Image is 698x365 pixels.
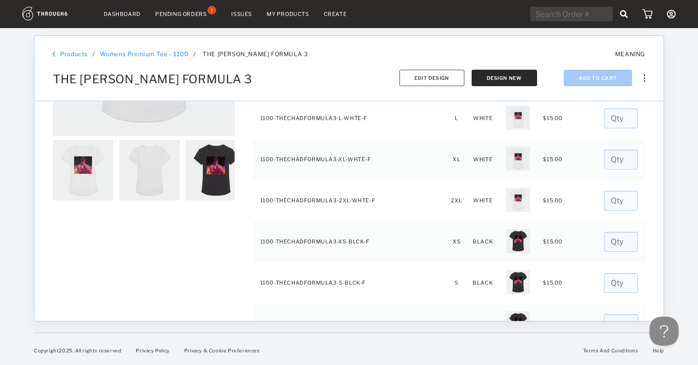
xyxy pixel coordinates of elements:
[446,262,467,304] td: S
[22,7,89,20] img: logo.1c10ca64.svg
[231,11,252,17] a: Issues
[267,11,309,17] a: My Products
[642,9,652,19] img: icon_cart.dab5cea1.svg
[253,139,447,180] td: 1100-THECHADFORMULA3-XL-WHTE-F
[34,348,121,353] span: Copyright 2025 . All rights reserved
[506,229,530,253] img: 3584_Thumb_72e9083c51d445f29c9756ae4b63d50d-584-.png
[446,304,467,345] td: M
[653,348,664,353] a: Help
[253,221,447,262] td: 1100-THECHADFORMULA3-XS-BLCK-F
[564,70,632,86] button: Add To Cart
[604,191,638,211] input: Qty
[53,140,113,200] img: 1584_Thumb_35881bee94f94be489ea0aeda2b47a6c-584-.png
[93,50,95,58] div: /
[155,10,217,18] a: Pending Orders1
[467,98,499,139] td: WHITE
[506,311,530,335] img: 3584_Thumb_72e9083c51d445f29c9756ae4b63d50d-584-.png
[446,221,467,262] td: XS
[53,51,55,57] img: back_bracket.f28aa67b.svg
[104,11,141,17] a: Dashboard
[604,232,638,252] input: Qty
[604,150,638,169] input: Qty
[650,317,679,346] iframe: Toggle Customer Support
[467,139,499,180] td: WHITE
[543,156,563,163] span: $ 15.00
[506,188,530,212] img: 1584_Thumb_35881bee94f94be489ea0aeda2b47a6c-584-.png
[207,6,216,15] div: 1
[119,140,180,200] img: 2584_Thumb_dc623faf620940838b9d392d17166817-584-.png
[186,140,246,200] img: 3584_Thumb_72e9083c51d445f29c9756ae4b63d50d-584-.png
[604,108,638,128] input: Qty
[467,221,499,262] td: BLACK
[136,348,169,353] a: Privacy Policy
[53,72,252,86] span: THE [PERSON_NAME] FORMULA 3
[604,314,638,334] input: Qty
[506,106,530,130] img: 1584_Thumb_35881bee94f94be489ea0aeda2b47a6c-584-.png
[253,180,447,221] td: 1100-THECHADFORMULA3-2XL-WHTE-F
[604,273,638,293] input: Qty
[583,348,638,353] a: Terms And Conditions
[506,270,530,294] img: 3584_Thumb_72e9083c51d445f29c9756ae4b63d50d-584-.png
[203,50,308,58] span: THE [PERSON_NAME] FORMULA 3
[467,180,499,221] td: WHITE
[253,304,447,345] td: 1100-THECHADFORMULA3-M-BLCK-F
[155,11,206,17] div: Pending Orders
[414,75,449,81] span: Edit Design
[60,50,88,58] a: Products
[543,197,563,204] span: $ 15.00
[446,98,467,139] td: L
[543,238,563,245] span: $ 15.00
[615,50,645,58] span: MEANING
[543,115,563,122] span: $ 15.00
[184,348,260,353] a: Privacy & Cookie Preferences
[100,50,189,58] a: Womens Premium Tee - 1100
[467,262,499,304] td: BLACK
[324,11,347,17] a: Create
[543,279,563,286] span: $ 15.00
[446,180,467,221] td: 2XL
[543,320,563,327] span: $ 15.00
[530,7,613,21] input: Search Order #
[506,147,530,171] img: 1584_Thumb_35881bee94f94be489ea0aeda2b47a6c-584-.png
[467,304,499,345] td: BLACK
[446,139,467,180] td: XL
[644,75,645,82] img: meatball_vertical.0c7b41df.svg
[253,262,447,304] td: 1100-THECHADFORMULA3-S-BLCK-F
[193,50,196,58] span: /
[399,70,464,86] button: Edit Design
[253,98,447,139] td: 1100-THECHADFORMULA3-L-WHTE-F
[472,70,537,86] button: Design New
